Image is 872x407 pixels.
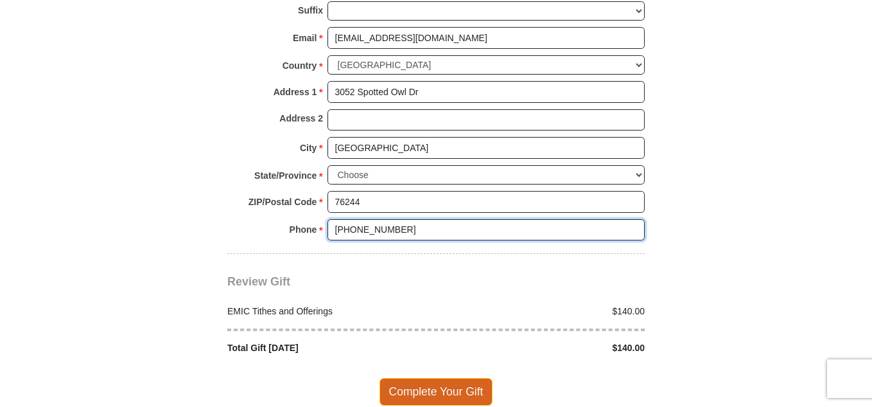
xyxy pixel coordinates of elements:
strong: City [300,139,317,157]
strong: Address 1 [274,83,317,101]
div: Total Gift [DATE] [221,341,437,355]
strong: State/Province [254,167,317,185]
strong: Suffix [298,1,323,19]
div: EMIC Tithes and Offerings [221,305,437,318]
div: $140.00 [436,305,652,318]
strong: ZIP/Postal Code [249,193,317,211]
strong: Country [283,57,317,75]
strong: Address 2 [279,109,323,127]
span: Complete Your Gift [379,378,493,405]
span: Review Gift [227,275,290,288]
strong: Phone [290,221,317,239]
strong: Email [293,29,317,47]
div: $140.00 [436,341,652,355]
